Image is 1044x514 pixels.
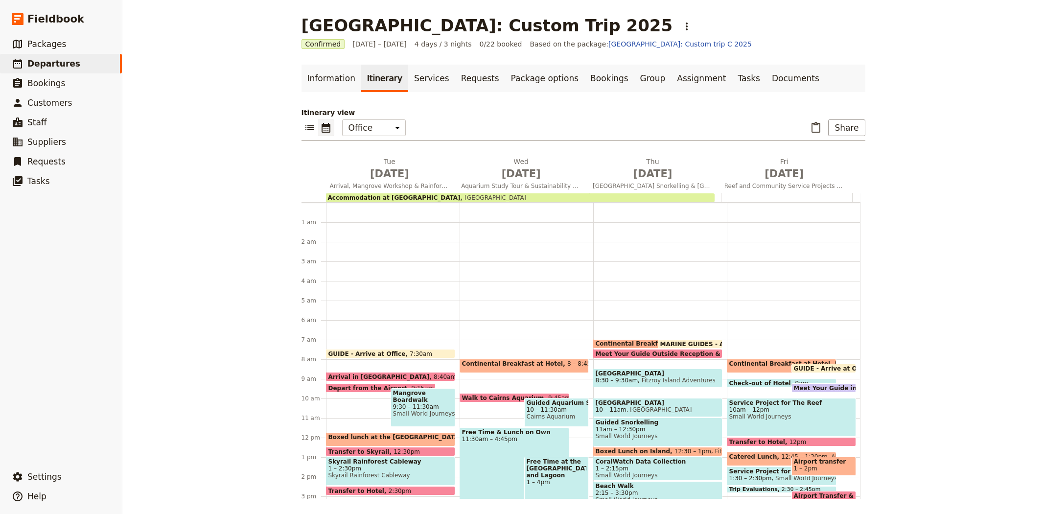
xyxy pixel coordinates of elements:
[524,398,589,427] div: Guided Aquarium Study Tour10 – 11:30amCairns Aquarium
[727,452,836,466] div: Catered Lunch12:45 – 1:30pmAMO Catering
[674,448,711,455] span: 12:30 – 1pm
[302,238,326,246] div: 2 am
[302,414,326,422] div: 11 am
[596,350,750,357] span: Meet Your Guide Outside Reception & Depart
[589,157,720,193] button: Thu [DATE][GEOGRAPHIC_DATA] Snorkelling & [GEOGRAPHIC_DATA]
[326,193,853,202] div: Accommodation at [GEOGRAPHIC_DATA][GEOGRAPHIC_DATA]
[548,395,571,401] span: 9:45am
[828,453,872,465] span: AMO Catering
[781,453,827,465] span: 12:45 – 1:30pm
[727,398,856,437] div: Service Project for The Reef10am – 12pmSmall World Journeys
[27,157,66,166] span: Requests
[791,457,856,476] div: Airport transfer1 – 2pm
[326,372,455,381] div: Arrival in [GEOGRAPHIC_DATA]8:40am
[791,364,856,373] div: GUIDE - Arrive at Office
[460,393,569,402] div: Walk to Cairns Aquarium9:45am
[729,475,772,482] span: 1:30 – 2:30pm
[593,481,722,505] div: Beach Walk2:15 – 3:30pmSmall World Journeys
[302,473,326,481] div: 2 pm
[302,355,326,363] div: 8 am
[326,157,458,193] button: Tue [DATE]Arrival, Mangrove Workshop & Rainforest Cableway
[593,447,722,456] div: Boxed Lunch on Island12:30 – 1pmFitzroy Island Adventures
[794,385,928,391] span: Meet Your Guide in Reception & Depart
[302,119,318,136] button: List view
[394,448,420,455] span: 12:30pm
[393,410,453,417] span: Small World Journeys
[302,277,326,285] div: 4 am
[328,350,410,357] span: GUIDE - Arrive at Office
[352,39,407,49] span: [DATE] – [DATE]
[596,399,720,406] span: [GEOGRAPHIC_DATA]
[729,406,854,413] span: 10am – 12pm
[527,399,586,406] span: Guided Aquarium Study Tour
[596,419,720,426] span: Guided Snorkelling
[393,403,453,410] span: 9:30 – 11:30am
[330,166,450,181] span: [DATE]
[794,365,876,372] span: GUIDE - Arrive at Office
[27,59,80,69] span: Departures
[589,182,717,190] span: [GEOGRAPHIC_DATA] Snorkelling & [GEOGRAPHIC_DATA]
[302,39,345,49] span: Confirmed
[596,490,720,496] span: 2:15 – 3:30pm
[791,491,856,500] div: Airport Transfer & Depart
[302,336,326,344] div: 7 am
[462,436,567,443] span: 11:30am – 4:45pm
[302,257,326,265] div: 3 am
[330,157,450,181] h2: Tue
[302,316,326,324] div: 6 am
[27,39,66,49] span: Packages
[791,383,856,393] div: Meet Your Guide in Reception & Depart
[462,429,567,436] span: Free Time & Lunch on Own
[328,194,461,201] span: Accommodation at [GEOGRAPHIC_DATA]
[567,360,600,372] span: 8 – 8:45am
[729,487,782,492] span: Trip Evaluations
[326,432,455,446] div: Boxed lunch at the [GEOGRAPHIC_DATA]
[393,390,453,403] span: Mangrove Boardwalk Workshop & Clean up
[326,447,455,456] div: Transfer to Skyrail12:30pm
[593,398,722,417] div: [GEOGRAPHIC_DATA]10 – 11am[GEOGRAPHIC_DATA]
[326,383,436,393] div: Depart from the Airport9:15am
[27,176,50,186] span: Tasks
[461,166,581,181] span: [DATE]
[27,137,66,147] span: Suppliers
[328,488,389,494] span: Transfer to Hotel
[593,349,722,358] div: Meet Your Guide Outside Reception & Depart
[302,453,326,461] div: 1 pm
[27,491,46,501] span: Help
[596,483,720,490] span: Beach Walk
[527,479,586,486] span: 1 – 4pm
[302,108,865,117] p: Itinerary view
[527,413,586,420] span: Cairns Aquarium
[596,433,720,440] span: Small World Journeys
[328,458,453,465] span: Skyrail Rainforest Cableway
[658,339,722,349] div: MARINE GUIDES - Arrive at Office
[391,388,455,427] div: Mangrove Boardwalk Workshop & Clean up9:30 – 11:30amSmall World Journeys
[593,418,722,446] div: Guided Snorkelling11am – 12:30pmSmall World Journeys
[782,487,821,492] span: 2:30 – 2:45pm
[729,468,834,475] span: Service Project for People From Remote Communities
[596,465,720,472] span: 1 – 2:15pm
[461,194,527,201] span: [GEOGRAPHIC_DATA]
[461,157,581,181] h2: Wed
[411,385,434,391] span: 9:15am
[302,65,361,92] a: Information
[794,492,883,499] span: Airport Transfer & Depart
[462,395,548,401] span: Walk to Cairns Aquarium
[302,375,326,383] div: 9 am
[596,458,720,465] span: CoralWatch Data Collection
[328,448,394,455] span: Transfer to Skyrail
[638,377,716,384] span: Fitzroy Island Adventures
[328,434,466,441] span: Boxed lunch at the [GEOGRAPHIC_DATA]
[27,12,84,26] span: Fieldbook
[724,157,844,181] h2: Fri
[326,182,454,190] span: Arrival, Mangrove Workshop & Rainforest Cableway
[727,467,836,486] div: Service Project for People From Remote Communities1:30 – 2:30pmSmall World Journeys
[318,119,334,136] button: Calendar view
[729,380,795,386] span: Check-out of Hotel
[328,465,453,472] span: 1 – 2:30pm
[729,413,854,420] span: Small World Journeys
[460,359,589,373] div: Continental Breakfast at Hotel8 – 8:45am
[408,65,455,92] a: Services
[326,457,455,486] div: Skyrail Rainforest Cableway1 – 2:30pmSkyrail Rainforest Cableway
[608,40,752,48] a: [GEOGRAPHIC_DATA]: Custom trip C 2025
